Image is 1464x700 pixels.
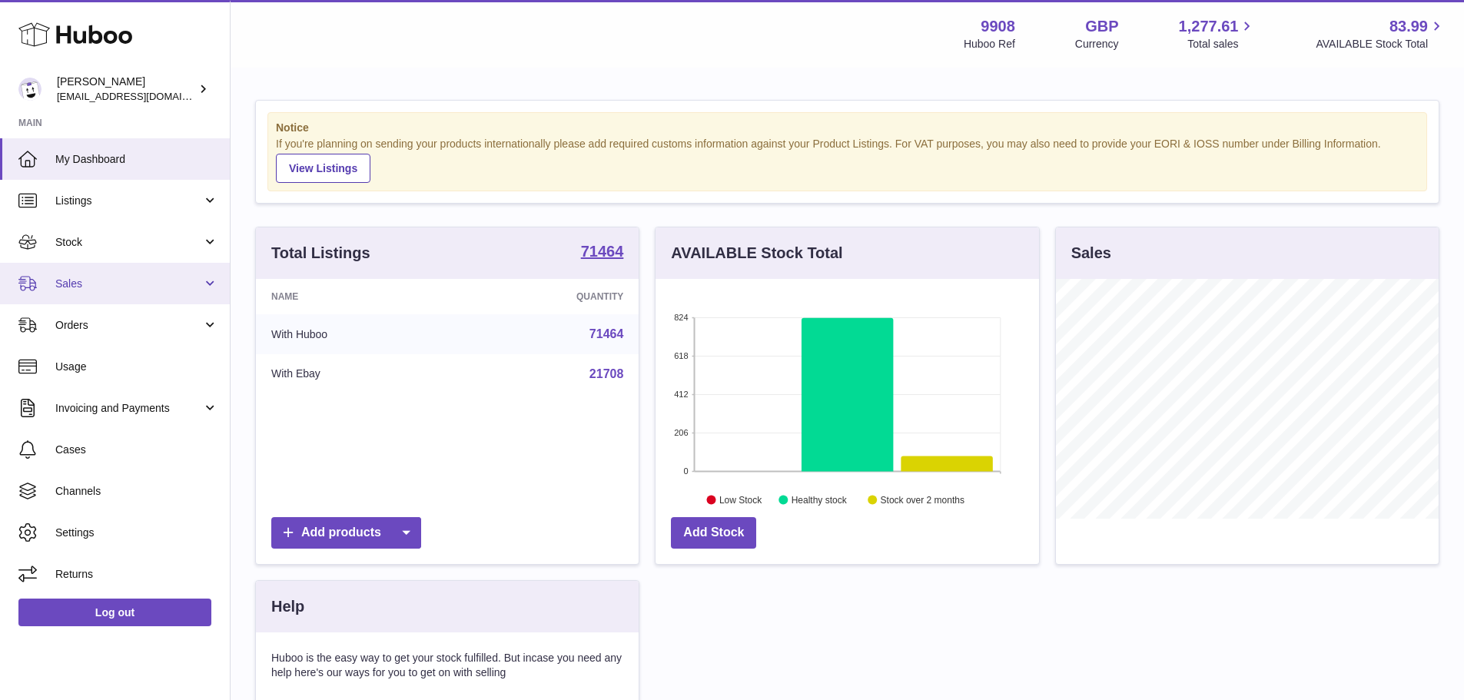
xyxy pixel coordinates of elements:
span: Settings [55,526,218,540]
span: Returns [55,567,218,582]
a: 71464 [581,244,624,262]
a: 1,277.61 Total sales [1179,16,1257,51]
div: Huboo Ref [964,37,1015,51]
span: AVAILABLE Stock Total [1316,37,1446,51]
strong: 71464 [581,244,624,259]
strong: 9908 [981,16,1015,37]
span: Usage [55,360,218,374]
a: Log out [18,599,211,626]
span: Invoicing and Payments [55,401,202,416]
text: Low Stock [719,494,762,505]
text: 206 [674,428,688,437]
span: Total sales [1187,37,1256,51]
a: 21708 [589,367,624,380]
h3: Total Listings [271,243,370,264]
div: Currency [1075,37,1119,51]
span: Sales [55,277,202,291]
text: Healthy stock [792,494,848,505]
th: Name [256,279,458,314]
span: 1,277.61 [1179,16,1239,37]
span: Orders [55,318,202,333]
span: 83.99 [1389,16,1428,37]
strong: GBP [1085,16,1118,37]
strong: Notice [276,121,1419,135]
a: Add Stock [671,517,756,549]
p: Huboo is the easy way to get your stock fulfilled. But incase you need any help here's our ways f... [271,651,623,680]
h3: Help [271,596,304,617]
td: With Ebay [256,354,458,394]
img: internalAdmin-9908@internal.huboo.com [18,78,41,101]
span: Listings [55,194,202,208]
span: My Dashboard [55,152,218,167]
a: 71464 [589,327,624,340]
text: 824 [674,313,688,322]
h3: Sales [1071,243,1111,264]
a: View Listings [276,154,370,183]
span: [EMAIL_ADDRESS][DOMAIN_NAME] [57,90,226,102]
text: Stock over 2 months [881,494,964,505]
text: 618 [674,351,688,360]
td: With Huboo [256,314,458,354]
h3: AVAILABLE Stock Total [671,243,842,264]
a: Add products [271,517,421,549]
div: If you're planning on sending your products internationally please add required customs informati... [276,137,1419,183]
span: Cases [55,443,218,457]
span: Channels [55,484,218,499]
div: [PERSON_NAME] [57,75,195,104]
text: 412 [674,390,688,399]
span: Stock [55,235,202,250]
th: Quantity [458,279,639,314]
text: 0 [684,466,689,476]
a: 83.99 AVAILABLE Stock Total [1316,16,1446,51]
